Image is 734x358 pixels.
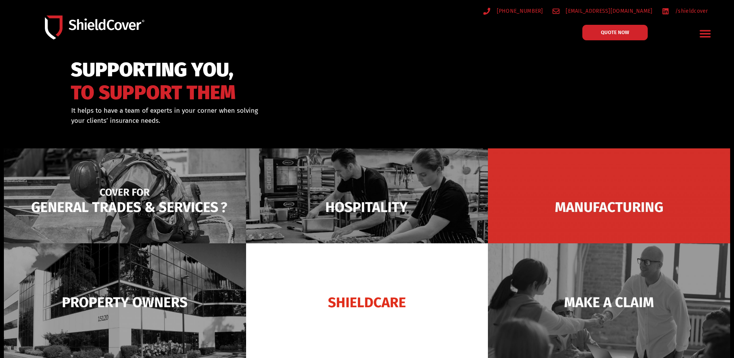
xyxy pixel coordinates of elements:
[564,6,652,16] span: [EMAIL_ADDRESS][DOMAIN_NAME]
[483,6,543,16] a: [PHONE_NUMBER]
[601,30,629,35] span: QUOTE NOW
[45,15,144,40] img: Shield-Cover-Underwriting-Australia-logo-full
[553,6,653,16] a: [EMAIL_ADDRESS][DOMAIN_NAME]
[696,24,714,43] div: Menu Toggle
[673,6,708,16] span: /shieldcover
[71,116,407,126] p: your clients’ insurance needs.
[582,25,648,40] a: QUOTE NOW
[495,6,543,16] span: [PHONE_NUMBER]
[71,106,407,126] div: It helps to have a team of experts in your corner when solving
[71,62,236,78] span: SUPPORTING YOU,
[662,6,708,16] a: /shieldcover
